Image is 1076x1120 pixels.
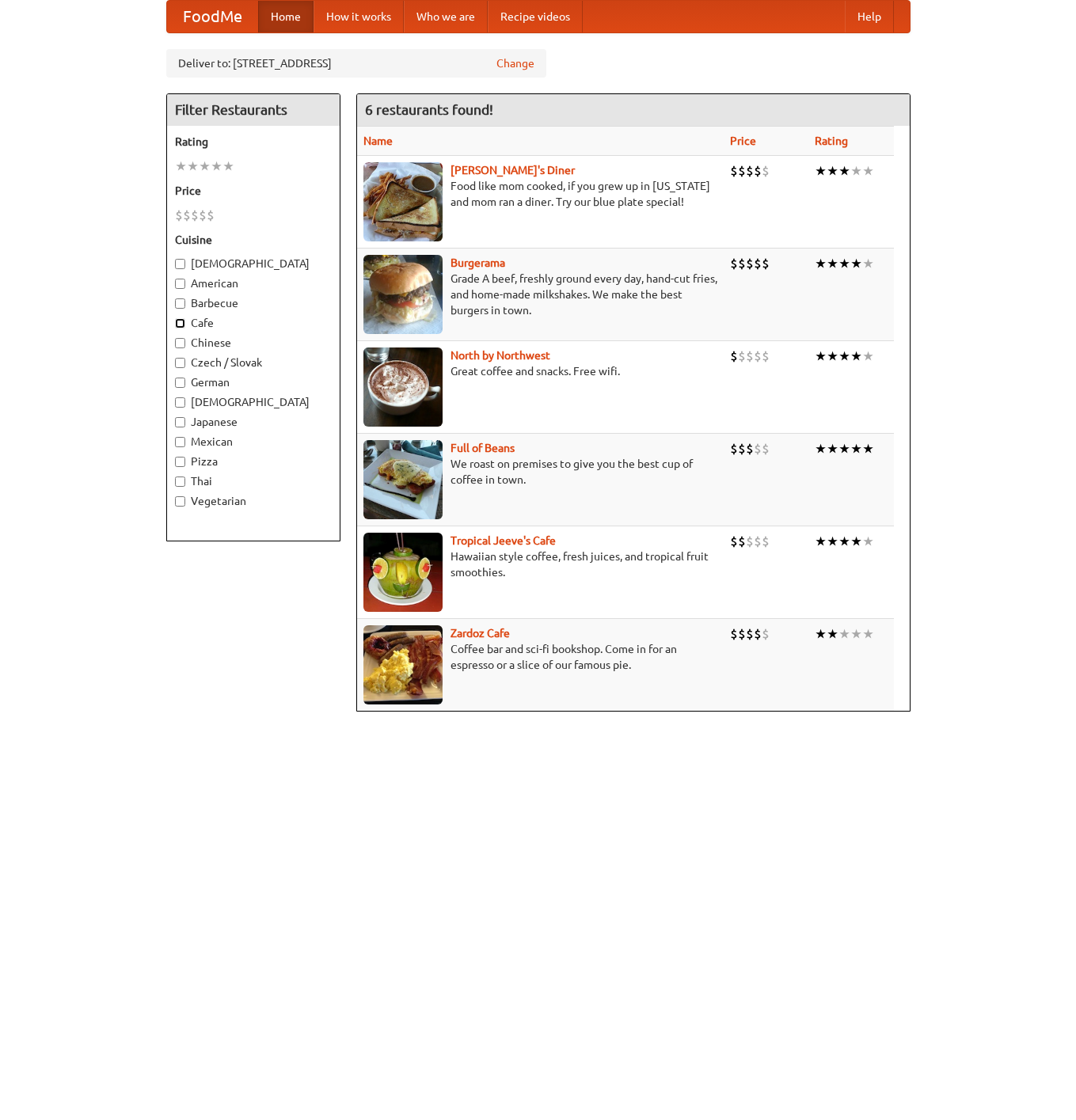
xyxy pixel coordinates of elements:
[451,349,550,362] a: North by Northwest
[363,440,443,519] img: beans.jpg
[754,625,762,643] li: $
[762,162,770,180] li: $
[175,279,185,289] input: American
[363,271,717,318] p: Grade A beef, freshly ground every day, hand-cut fries, and home-made milkshakes. We make the bes...
[363,549,717,580] p: Hawaiian style coffee, fresh juices, and tropical fruit smoothies.
[815,255,827,272] li: ★
[166,49,546,78] div: Deliver to: [STREET_ADDRESS]
[363,533,443,612] img: jeeves.jpg
[175,454,332,469] label: Pizza
[762,255,770,272] li: $
[862,255,874,272] li: ★
[815,135,848,147] a: Rating
[175,457,185,467] input: Pizza
[850,347,862,365] li: ★
[167,94,340,126] h4: Filter Restaurants
[175,134,332,150] h5: Rating
[175,493,332,509] label: Vegetarian
[175,158,187,175] li: ★
[827,625,838,643] li: ★
[175,298,185,309] input: Barbecue
[762,533,770,550] li: $
[838,533,850,550] li: ★
[815,533,827,550] li: ★
[175,207,183,224] li: $
[363,255,443,334] img: burgerama.jpg
[363,162,443,241] img: sallys.jpg
[175,335,332,351] label: Chinese
[850,625,862,643] li: ★
[175,358,185,368] input: Czech / Slovak
[746,533,754,550] li: $
[815,162,827,180] li: ★
[754,162,762,180] li: $
[175,318,185,328] input: Cafe
[862,347,874,365] li: ★
[730,625,738,643] li: $
[191,207,199,224] li: $
[363,363,717,379] p: Great coffee and snacks. Free wifi.
[365,102,493,117] ng-pluralize: 6 restaurants found!
[363,456,717,488] p: We roast on premises to give you the best cup of coffee in town.
[815,347,827,365] li: ★
[175,374,332,390] label: German
[850,255,862,272] li: ★
[451,534,556,547] b: Tropical Jeeve's Cafe
[404,1,488,32] a: Who we are
[754,533,762,550] li: $
[175,496,185,507] input: Vegetarian
[730,162,738,180] li: $
[207,207,215,224] li: $
[363,347,443,427] img: north.jpg
[187,158,199,175] li: ★
[211,158,222,175] li: ★
[183,207,191,224] li: $
[838,625,850,643] li: ★
[762,625,770,643] li: $
[258,1,314,32] a: Home
[730,533,738,550] li: $
[754,440,762,457] li: $
[175,259,185,269] input: [DEMOGRAPHIC_DATA]
[845,1,894,32] a: Help
[363,625,443,704] img: zardoz.jpg
[175,414,332,430] label: Japanese
[175,295,332,311] label: Barbecue
[738,533,746,550] li: $
[451,627,510,640] a: Zardoz Cafe
[738,347,746,365] li: $
[496,55,534,71] a: Change
[175,434,332,450] label: Mexican
[862,162,874,180] li: ★
[850,162,862,180] li: ★
[488,1,583,32] a: Recipe videos
[175,338,185,348] input: Chinese
[175,315,332,331] label: Cafe
[838,440,850,457] li: ★
[175,473,332,489] label: Thai
[175,256,332,271] label: [DEMOGRAPHIC_DATA]
[175,355,332,370] label: Czech / Slovak
[451,256,505,269] a: Burgerama
[730,135,756,147] a: Price
[862,533,874,550] li: ★
[827,440,838,457] li: ★
[363,178,717,210] p: Food like mom cooked, if you grew up in [US_STATE] and mom ran a diner. Try our blue plate special!
[838,255,850,272] li: ★
[451,442,515,454] a: Full of Beans
[862,625,874,643] li: ★
[746,347,754,365] li: $
[850,533,862,550] li: ★
[827,255,838,272] li: ★
[175,394,332,410] label: [DEMOGRAPHIC_DATA]
[314,1,404,32] a: How it works
[175,397,185,408] input: [DEMOGRAPHIC_DATA]
[175,275,332,291] label: American
[827,533,838,550] li: ★
[451,164,575,177] a: [PERSON_NAME]'s Diner
[738,625,746,643] li: $
[363,135,393,147] a: Name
